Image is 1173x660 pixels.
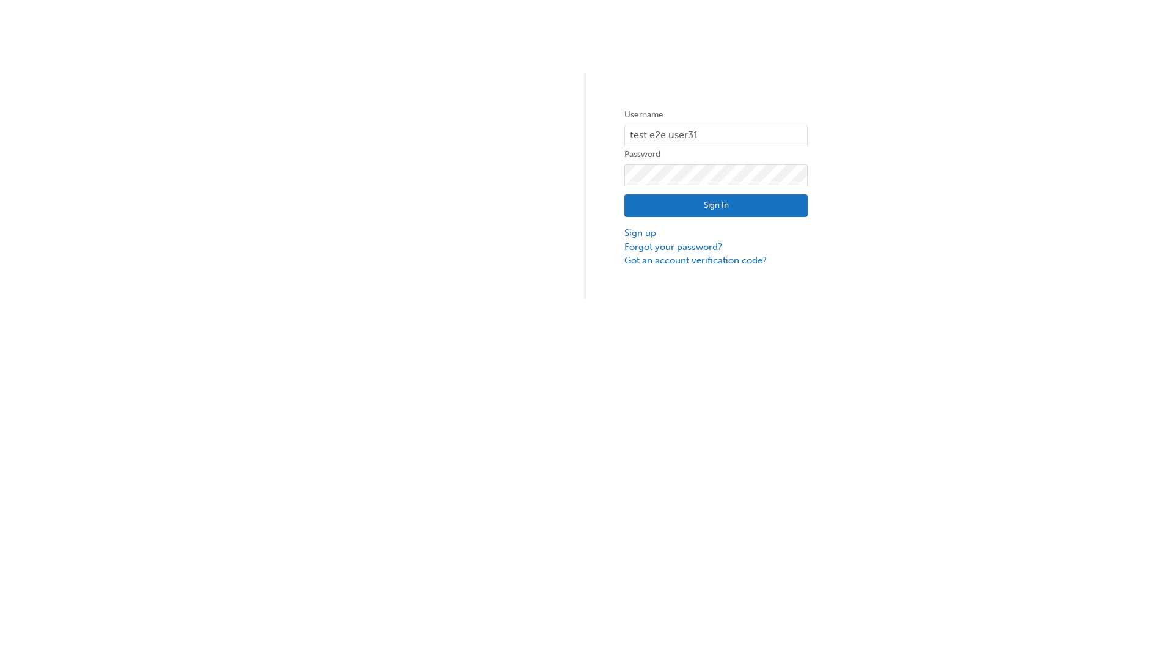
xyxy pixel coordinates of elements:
[624,254,808,268] a: Got an account verification code?
[624,108,808,122] label: Username
[624,147,808,162] label: Password
[624,226,808,240] a: Sign up
[624,194,808,218] button: Sign In
[624,240,808,254] a: Forgot your password?
[624,125,808,145] input: Username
